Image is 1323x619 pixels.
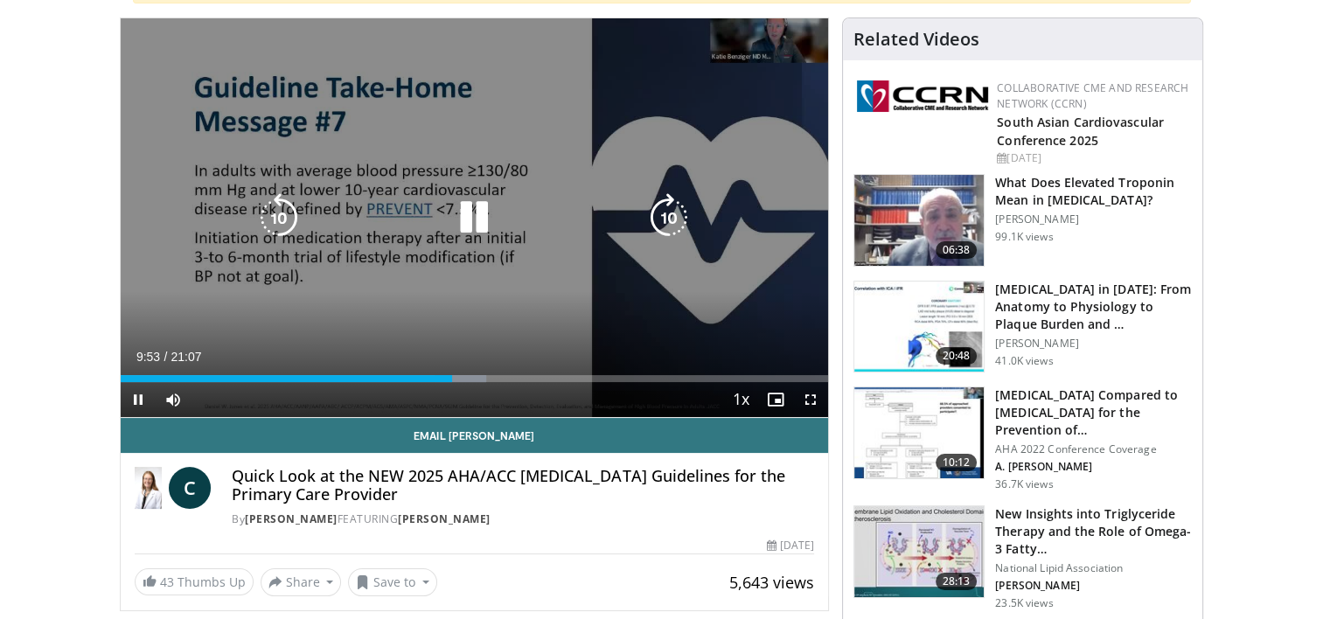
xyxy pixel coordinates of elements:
[793,382,828,417] button: Fullscreen
[995,561,1192,575] p: National Lipid Association
[995,460,1192,474] p: A. [PERSON_NAME]
[936,454,978,471] span: 10:12
[853,505,1192,610] a: 28:13 New Insights into Triglyceride Therapy and the Role of Omega-3 Fatty… National Lipid Associ...
[135,568,254,595] a: 43 Thumbs Up
[156,382,191,417] button: Mute
[995,505,1192,558] h3: New Insights into Triglyceride Therapy and the Role of Omega-3 Fatty…
[121,375,829,382] div: Progress Bar
[245,511,338,526] a: [PERSON_NAME]
[164,350,168,364] span: /
[995,579,1192,593] p: [PERSON_NAME]
[160,574,174,590] span: 43
[171,350,201,364] span: 21:07
[995,212,1192,226] p: [PERSON_NAME]
[853,29,979,50] h4: Related Videos
[758,382,793,417] button: Enable picture-in-picture mode
[767,538,814,553] div: [DATE]
[995,337,1192,351] p: [PERSON_NAME]
[857,80,988,112] img: a04ee3ba-8487-4636-b0fb-5e8d268f3737.png.150x105_q85_autocrop_double_scale_upscale_version-0.2.png
[398,511,491,526] a: [PERSON_NAME]
[121,418,829,453] a: Email [PERSON_NAME]
[232,511,814,527] div: By FEATURING
[723,382,758,417] button: Playback Rate
[997,80,1188,111] a: Collaborative CME and Research Network (CCRN)
[995,477,1053,491] p: 36.7K views
[995,354,1053,368] p: 41.0K views
[348,568,437,596] button: Save to
[261,568,342,596] button: Share
[995,174,1192,209] h3: What Does Elevated Troponin Mean in [MEDICAL_DATA]?
[854,175,984,266] img: 98daf78a-1d22-4ebe-927e-10afe95ffd94.150x105_q85_crop-smart_upscale.jpg
[853,281,1192,373] a: 20:48 [MEDICAL_DATA] in [DATE]: From Anatomy to Physiology to Plaque Burden and … [PERSON_NAME] 4...
[853,174,1192,267] a: 06:38 What Does Elevated Troponin Mean in [MEDICAL_DATA]? [PERSON_NAME] 99.1K views
[995,596,1053,610] p: 23.5K views
[232,467,814,504] h4: Quick Look at the NEW 2025 AHA/ACC [MEDICAL_DATA] Guidelines for the Primary Care Provider
[995,230,1053,244] p: 99.1K views
[995,442,1192,456] p: AHA 2022 Conference Coverage
[995,386,1192,439] h3: [MEDICAL_DATA] Compared to [MEDICAL_DATA] for the Prevention of…
[854,282,984,372] img: 823da73b-7a00-425d-bb7f-45c8b03b10c3.150x105_q85_crop-smart_upscale.jpg
[729,572,814,593] span: 5,643 views
[136,350,160,364] span: 9:53
[121,382,156,417] button: Pause
[995,281,1192,333] h3: [MEDICAL_DATA] in [DATE]: From Anatomy to Physiology to Plaque Burden and …
[135,467,163,509] img: Dr. Catherine P. Benziger
[854,506,984,597] img: 45ea033d-f728-4586-a1ce-38957b05c09e.150x105_q85_crop-smart_upscale.jpg
[121,18,829,418] video-js: Video Player
[936,347,978,365] span: 20:48
[997,150,1188,166] div: [DATE]
[936,241,978,259] span: 06:38
[169,467,211,509] a: C
[936,573,978,590] span: 28:13
[997,114,1164,149] a: South Asian Cardiovascular Conference 2025
[854,387,984,478] img: 7c0f9b53-1609-4588-8498-7cac8464d722.150x105_q85_crop-smart_upscale.jpg
[853,386,1192,491] a: 10:12 [MEDICAL_DATA] Compared to [MEDICAL_DATA] for the Prevention of… AHA 2022 Conference Covera...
